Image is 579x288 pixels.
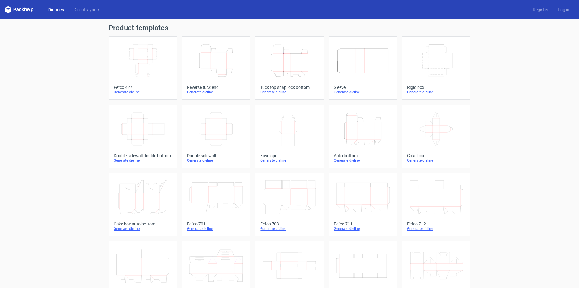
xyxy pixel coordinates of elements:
div: Fefco 701 [187,222,245,226]
div: Generate dieline [187,226,245,231]
a: Fefco 703Generate dieline [255,173,324,236]
a: Log in [553,7,574,13]
a: Fefco 712Generate dieline [402,173,470,236]
a: Cake box auto bottomGenerate dieline [109,173,177,236]
div: Generate dieline [114,90,172,95]
a: Rigid boxGenerate dieline [402,36,470,100]
div: Generate dieline [260,158,318,163]
a: Auto bottomGenerate dieline [329,105,397,168]
div: Generate dieline [334,226,392,231]
div: Generate dieline [114,158,172,163]
div: Generate dieline [334,90,392,95]
a: Tuck top snap lock bottomGenerate dieline [255,36,324,100]
div: Fefco 712 [407,222,465,226]
a: Double sidewallGenerate dieline [182,105,250,168]
div: Double sidewall [187,153,245,158]
a: Dielines [43,7,69,13]
a: Fefco 427Generate dieline [109,36,177,100]
div: Generate dieline [407,90,465,95]
a: EnvelopeGenerate dieline [255,105,324,168]
div: Cake box [407,153,465,158]
div: Generate dieline [114,226,172,231]
h1: Product templates [109,24,470,31]
a: Reverse tuck endGenerate dieline [182,36,250,100]
div: Fefco 427 [114,85,172,90]
div: Generate dieline [260,90,318,95]
div: Rigid box [407,85,465,90]
a: Register [528,7,553,13]
div: Reverse tuck end [187,85,245,90]
div: Generate dieline [187,90,245,95]
a: Double sidewall double bottomGenerate dieline [109,105,177,168]
div: Generate dieline [334,158,392,163]
div: Fefco 711 [334,222,392,226]
a: Fefco 701Generate dieline [182,173,250,236]
div: Tuck top snap lock bottom [260,85,318,90]
div: Double sidewall double bottom [114,153,172,158]
div: Auto bottom [334,153,392,158]
div: Generate dieline [187,158,245,163]
a: Fefco 711Generate dieline [329,173,397,236]
div: Generate dieline [407,158,465,163]
div: Envelope [260,153,318,158]
div: Generate dieline [407,226,465,231]
div: Fefco 703 [260,222,318,226]
a: SleeveGenerate dieline [329,36,397,100]
a: Diecut layouts [69,7,105,13]
div: Sleeve [334,85,392,90]
div: Generate dieline [260,226,318,231]
a: Cake boxGenerate dieline [402,105,470,168]
div: Cake box auto bottom [114,222,172,226]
